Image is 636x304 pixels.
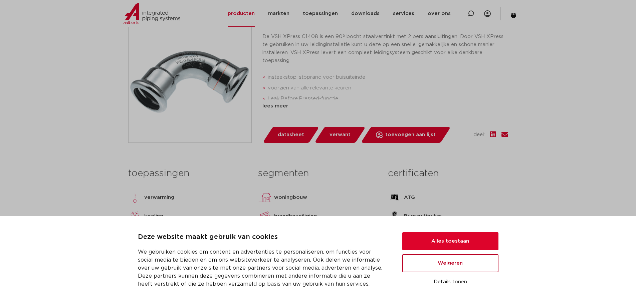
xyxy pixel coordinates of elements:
li: Leak Before Pressed-functie [268,93,508,104]
button: Weigeren [402,254,498,272]
p: De VSH XPress C1408 is een 90º bocht staalverzinkt met 2 pers aansluitingen. Door VSH XPress te g... [262,33,508,65]
img: ATG [388,191,401,204]
button: Alles toestaan [402,232,498,250]
p: brandbeveiliging [274,212,317,220]
h3: certificaten [388,167,508,180]
a: verwant [314,127,366,143]
p: We gebruiken cookies om content en advertenties te personaliseren, om functies voor social media ... [138,248,386,288]
p: Bureau Veritas [404,212,442,220]
p: koeling [144,212,163,220]
img: Bureau Veritas [388,210,401,223]
p: verwarming [144,194,174,202]
button: Details tonen [402,276,498,288]
a: datasheet [262,127,319,143]
span: verwant [330,129,351,140]
h3: toepassingen [128,167,248,180]
span: datasheet [278,129,304,140]
img: Product Image for VSH XPress Staalverzinkt bocht 90° (2 x press) [129,20,251,142]
p: ATG [404,194,415,202]
img: koeling [128,210,142,223]
li: voorzien van alle relevante keuren [268,83,508,93]
img: brandbeveiliging [258,210,271,223]
img: verwarming [128,191,142,204]
h3: segmenten [258,167,378,180]
img: woningbouw [258,191,271,204]
p: woningbouw [274,194,307,202]
span: deel: [473,131,485,139]
span: toevoegen aan lijst [385,129,436,140]
li: insteekstop: stoprand voor buisuiteinde [268,72,508,83]
div: lees meer [262,102,508,110]
p: Deze website maakt gebruik van cookies [138,232,386,243]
